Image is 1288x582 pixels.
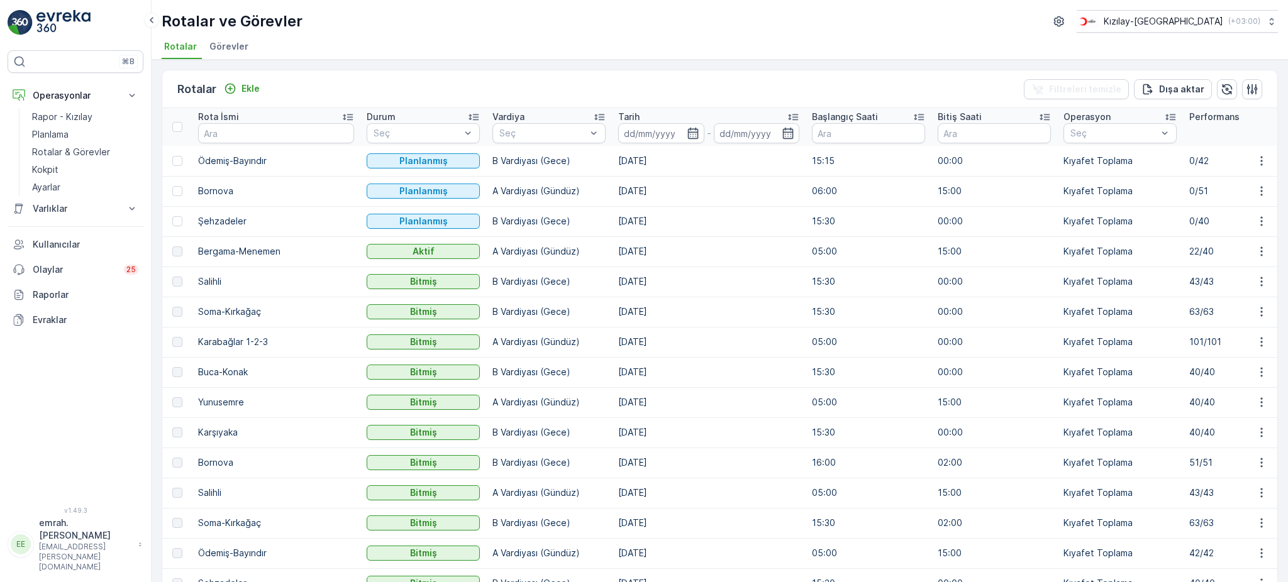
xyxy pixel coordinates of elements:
[812,111,878,123] p: Başlangıç Saati
[39,517,132,542] p: emrah.[PERSON_NAME]
[8,232,143,257] a: Kullanıcılar
[27,143,143,161] a: Rotalar & Görevler
[1057,176,1183,206] td: Kıyafet Toplama
[8,83,143,108] button: Operasyonlar
[33,263,116,276] p: Olaylar
[1159,83,1204,96] p: Dışa aktar
[1077,10,1278,33] button: Kızılay-[GEOGRAPHIC_DATA](+03:00)
[612,176,806,206] td: [DATE]
[486,508,612,538] td: B Vardiyası (Gece)
[399,155,448,167] p: Planlanmış
[1063,111,1111,123] p: Operasyon
[8,282,143,307] a: Raporlar
[612,327,806,357] td: [DATE]
[1134,79,1212,99] button: Dışa aktar
[8,517,143,572] button: EEemrah.[PERSON_NAME][EMAIL_ADDRESS][PERSON_NAME][DOMAIN_NAME]
[1057,146,1183,176] td: Kıyafet Toplama
[33,89,118,102] p: Operasyonlar
[486,206,612,236] td: B Vardiyası (Gece)
[8,257,143,282] a: Olaylar25
[172,367,182,377] div: Toggle Row Selected
[172,427,182,437] div: Toggle Row Selected
[410,305,437,318] p: Bitmiş
[806,538,931,568] td: 05:00
[1049,83,1121,96] p: Filtreleri temizle
[707,126,711,141] p: -
[8,196,143,221] button: Varlıklar
[1104,15,1223,28] p: Kızılay-[GEOGRAPHIC_DATA]
[27,161,143,178] a: Kokpit
[367,485,480,500] button: Bitmiş
[410,426,437,439] p: Bitmiş
[499,127,586,140] p: Seç
[367,274,480,289] button: Bitmiş
[931,236,1057,266] td: 15:00
[1057,387,1183,417] td: Kıyafet Toplama
[612,146,806,176] td: [DATE]
[1057,417,1183,447] td: Kıyafet Toplama
[172,307,182,317] div: Toggle Row Selected
[931,508,1057,538] td: 02:00
[367,214,480,229] button: Planlanmış
[367,365,480,380] button: Bitmiş
[8,10,33,35] img: logo
[931,387,1057,417] td: 15:00
[486,236,612,266] td: A Vardiyası (Gündüz)
[192,266,360,297] td: Salihli
[33,314,138,326] p: Evraklar
[931,327,1057,357] td: 00:00
[612,478,806,508] td: [DATE]
[367,455,480,470] button: Bitmiş
[32,111,92,123] p: Rapor - Kızılay
[806,146,931,176] td: 15:15
[367,334,480,349] button: Bitmiş
[612,538,806,568] td: [DATE]
[27,178,143,196] a: Ayarlar
[1070,127,1157,140] p: Seç
[806,206,931,236] td: 15:30
[172,277,182,287] div: Toggle Row Selected
[931,176,1057,206] td: 15:00
[11,534,31,554] div: EE
[172,246,182,256] div: Toggle Row Selected
[931,206,1057,236] td: 00:00
[806,327,931,357] td: 05:00
[806,236,931,266] td: 05:00
[172,518,182,528] div: Toggle Row Selected
[612,508,806,538] td: [DATE]
[1057,266,1183,297] td: Kıyafet Toplama
[410,275,437,288] p: Bitmiş
[32,128,69,141] p: Planlama
[1057,538,1183,568] td: Kıyafet Toplama
[399,215,448,228] p: Planlanmış
[486,297,612,327] td: B Vardiyası (Gece)
[8,507,143,514] span: v 1.49.3
[367,546,480,561] button: Bitmiş
[931,266,1057,297] td: 00:00
[33,202,118,215] p: Varlıklar
[486,387,612,417] td: A Vardiyası (Gündüz)
[410,547,437,559] p: Bitmiş
[172,397,182,407] div: Toggle Row Selected
[1077,14,1099,28] img: k%C4%B1z%C4%B1lay_jywRncg.png
[172,156,182,166] div: Toggle Row Selected
[806,387,931,417] td: 05:00
[1024,79,1129,99] button: Filtreleri temizle
[32,181,60,194] p: Ayarlar
[931,417,1057,447] td: 00:00
[806,478,931,508] td: 05:00
[32,163,58,176] p: Kokpit
[209,40,248,53] span: Görevler
[486,417,612,447] td: B Vardiyası (Gece)
[172,337,182,347] div: Toggle Row Selected
[612,447,806,478] td: [DATE]
[198,111,239,123] p: Rota İsmi
[1228,16,1260,26] p: ( +03:00 )
[367,111,396,123] p: Durum
[486,266,612,297] td: B Vardiyası (Gece)
[192,478,360,508] td: Salihli
[1189,111,1240,123] p: Performans
[612,206,806,236] td: [DATE]
[714,123,800,143] input: dd/mm/yyyy
[1057,357,1183,387] td: Kıyafet Toplama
